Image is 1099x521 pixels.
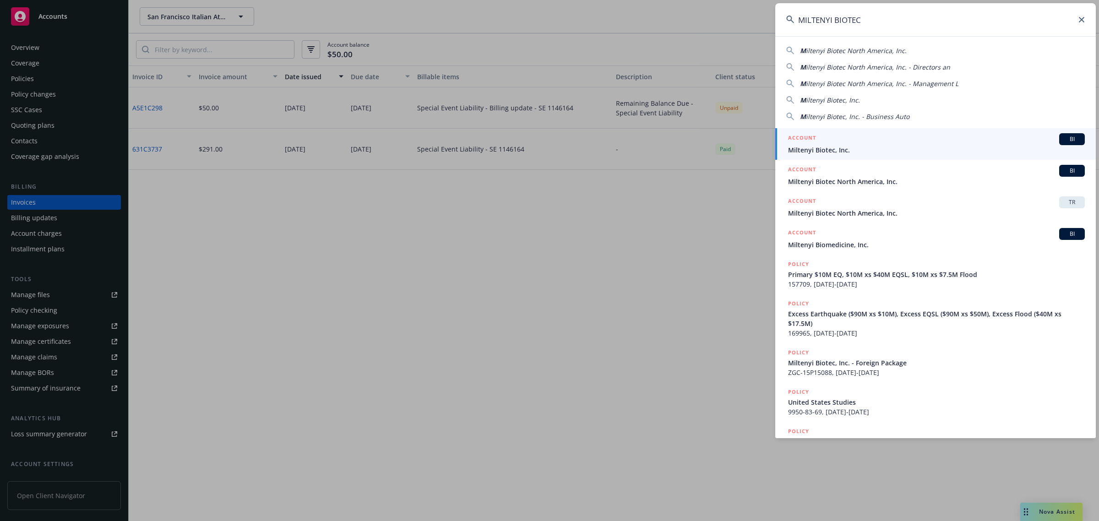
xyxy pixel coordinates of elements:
[1063,135,1081,143] span: BI
[806,112,909,121] span: iltenyi Biotec, Inc. - Business Auto
[788,228,816,239] h5: ACCOUNT
[1063,230,1081,238] span: BI
[788,196,816,207] h5: ACCOUNT
[788,437,1085,446] span: Airlines Reporting Corp Bond
[788,208,1085,218] span: Miltenyi Biotec North America, Inc.
[800,63,806,71] span: M
[788,309,1085,328] span: Excess Earthquake ($90M xs $10M), Excess EQSL ($90M xs $50M), Excess Flood ($40M xs $17.5M)
[788,348,809,357] h5: POLICY
[800,96,806,104] span: M
[775,422,1096,461] a: POLICYAirlines Reporting Corp Bond
[775,160,1096,191] a: ACCOUNTBIMiltenyi Biotec North America, Inc.
[800,112,806,121] span: M
[788,358,1085,368] span: Miltenyi Biotec, Inc. - Foreign Package
[788,279,1085,289] span: 157709, [DATE]-[DATE]
[788,368,1085,377] span: ZGC-15P15088, [DATE]-[DATE]
[788,299,809,308] h5: POLICY
[788,328,1085,338] span: 169965, [DATE]-[DATE]
[775,255,1096,294] a: POLICYPrimary $10M EQ, $10M xs $40M EQSL, $10M xs $7.5M Flood157709, [DATE]-[DATE]
[788,177,1085,186] span: Miltenyi Biotec North America, Inc.
[775,3,1096,36] input: Search...
[788,133,816,144] h5: ACCOUNT
[775,294,1096,343] a: POLICYExcess Earthquake ($90M xs $10M), Excess EQSL ($90M xs $50M), Excess Flood ($40M xs $17.5M)...
[775,382,1096,422] a: POLICYUnited States Studies9950-83-69, [DATE]-[DATE]
[806,46,907,55] span: iltenyi Biotec North America, Inc.
[788,260,809,269] h5: POLICY
[806,63,950,71] span: iltenyi Biotec North America, Inc. - Directors an
[800,46,806,55] span: M
[806,96,860,104] span: iltenyi Biotec, Inc.
[800,79,806,88] span: M
[788,270,1085,279] span: Primary $10M EQ, $10M xs $40M EQSL, $10M xs $7.5M Flood
[788,387,809,396] h5: POLICY
[806,79,958,88] span: iltenyi Biotec North America, Inc. - Management L
[775,128,1096,160] a: ACCOUNTBIMiltenyi Biotec, Inc.
[788,407,1085,417] span: 9950-83-69, [DATE]-[DATE]
[775,191,1096,223] a: ACCOUNTTRMiltenyi Biotec North America, Inc.
[788,240,1085,250] span: Miltenyi Biomedicine, Inc.
[788,145,1085,155] span: Miltenyi Biotec, Inc.
[788,397,1085,407] span: United States Studies
[1063,167,1081,175] span: BI
[775,223,1096,255] a: ACCOUNTBIMiltenyi Biomedicine, Inc.
[788,165,816,176] h5: ACCOUNT
[775,343,1096,382] a: POLICYMiltenyi Biotec, Inc. - Foreign PackageZGC-15P15088, [DATE]-[DATE]
[788,427,809,436] h5: POLICY
[1063,198,1081,206] span: TR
